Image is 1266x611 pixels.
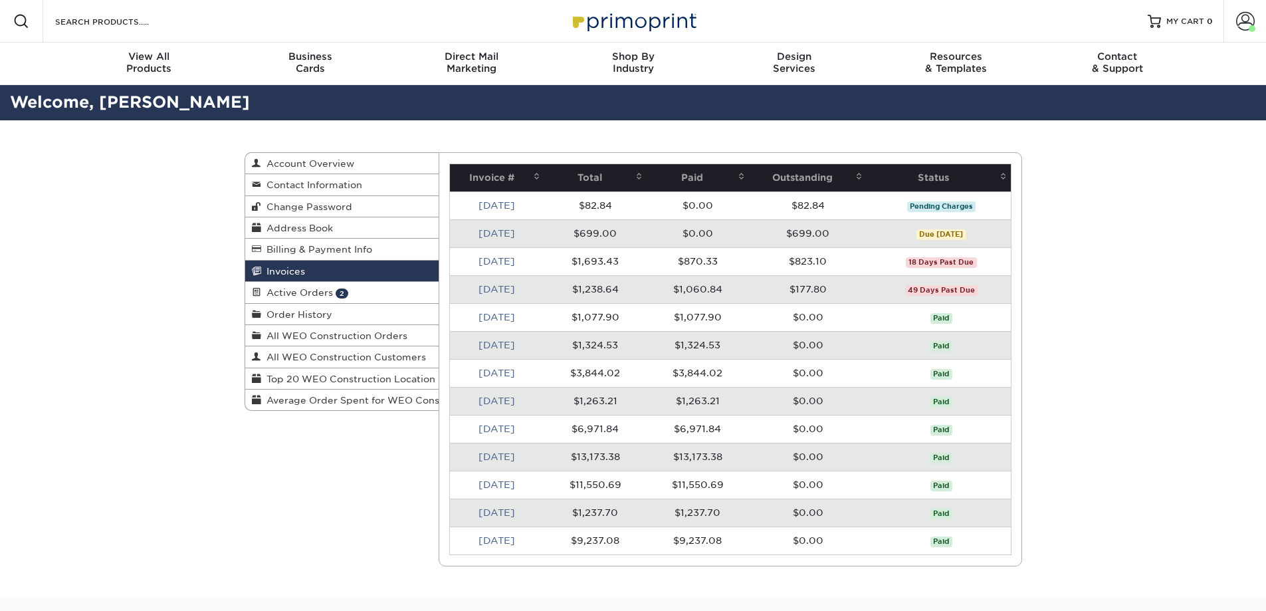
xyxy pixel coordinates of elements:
[930,369,952,380] span: Paid
[749,303,867,331] td: $0.00
[930,425,952,435] span: Paid
[552,51,714,74] div: Industry
[930,313,952,324] span: Paid
[544,164,647,191] th: Total
[478,340,515,350] a: [DATE]
[478,507,515,518] a: [DATE]
[647,359,749,387] td: $3,844.02
[749,471,867,499] td: $0.00
[749,387,867,415] td: $0.00
[544,191,647,219] td: $82.84
[261,244,372,255] span: Billing & Payment Info
[647,443,749,471] td: $13,173.38
[749,164,867,191] th: Outstanding
[714,51,875,62] span: Design
[544,471,647,499] td: $11,550.69
[478,479,515,490] a: [DATE]
[391,51,552,74] div: Marketing
[478,312,515,322] a: [DATE]
[261,352,426,362] span: All WEO Construction Customers
[749,331,867,359] td: $0.00
[245,153,439,174] a: Account Overview
[245,390,439,410] a: Average Order Spent for WEO Construction
[749,415,867,443] td: $0.00
[544,359,647,387] td: $3,844.02
[930,341,952,352] span: Paid
[907,201,976,212] span: Pending Charges
[647,387,749,415] td: $1,263.21
[478,200,515,211] a: [DATE]
[1037,43,1198,85] a: Contact& Support
[261,266,305,277] span: Invoices
[245,196,439,217] a: Change Password
[245,261,439,282] a: Invoices
[930,481,952,491] span: Paid
[749,443,867,471] td: $0.00
[749,247,867,275] td: $823.10
[261,223,333,233] span: Address Book
[229,51,391,62] span: Business
[714,51,875,74] div: Services
[261,374,467,384] span: Top 20 WEO Construction Location Order
[647,275,749,303] td: $1,060.84
[544,331,647,359] td: $1,324.53
[245,325,439,346] a: All WEO Construction Orders
[391,51,552,62] span: Direct Mail
[245,304,439,325] a: Order History
[905,285,978,296] span: 49 Days Past Due
[930,537,952,547] span: Paid
[261,330,407,341] span: All WEO Construction Orders
[544,219,647,247] td: $699.00
[544,387,647,415] td: $1,263.21
[261,180,362,190] span: Contact Information
[544,275,647,303] td: $1,238.64
[867,164,1010,191] th: Status
[68,51,230,62] span: View All
[336,289,348,299] span: 2
[478,396,515,406] a: [DATE]
[749,219,867,247] td: $699.00
[478,535,515,546] a: [DATE]
[261,287,333,298] span: Active Orders
[552,43,714,85] a: Shop ByIndustry
[875,51,1037,62] span: Resources
[930,509,952,519] span: Paid
[68,43,230,85] a: View AllProducts
[1037,51,1198,74] div: & Support
[916,229,966,240] span: Due [DATE]
[245,282,439,303] a: Active Orders 2
[906,257,976,268] span: 18 Days Past Due
[544,499,647,527] td: $1,237.70
[749,499,867,527] td: $0.00
[391,43,552,85] a: Direct MailMarketing
[245,174,439,195] a: Contact Information
[647,164,749,191] th: Paid
[261,158,354,169] span: Account Overview
[544,415,647,443] td: $6,971.84
[647,499,749,527] td: $1,237.70
[544,247,647,275] td: $1,693.43
[749,191,867,219] td: $82.84
[478,228,515,239] a: [DATE]
[245,239,439,260] a: Billing & Payment Info
[647,415,749,443] td: $6,971.84
[478,256,515,267] a: [DATE]
[544,527,647,554] td: $9,237.08
[1037,51,1198,62] span: Contact
[261,395,477,406] span: Average Order Spent for WEO Construction
[544,443,647,471] td: $13,173.38
[450,164,544,191] th: Invoice #
[261,309,332,320] span: Order History
[1166,16,1204,27] span: MY CART
[647,219,749,247] td: $0.00
[245,346,439,368] a: All WEO Construction Customers
[478,451,515,462] a: [DATE]
[930,397,952,408] span: Paid
[68,51,230,74] div: Products
[261,201,352,212] span: Change Password
[749,527,867,554] td: $0.00
[714,43,875,85] a: DesignServices
[647,191,749,219] td: $0.00
[245,217,439,239] a: Address Book
[930,453,952,463] span: Paid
